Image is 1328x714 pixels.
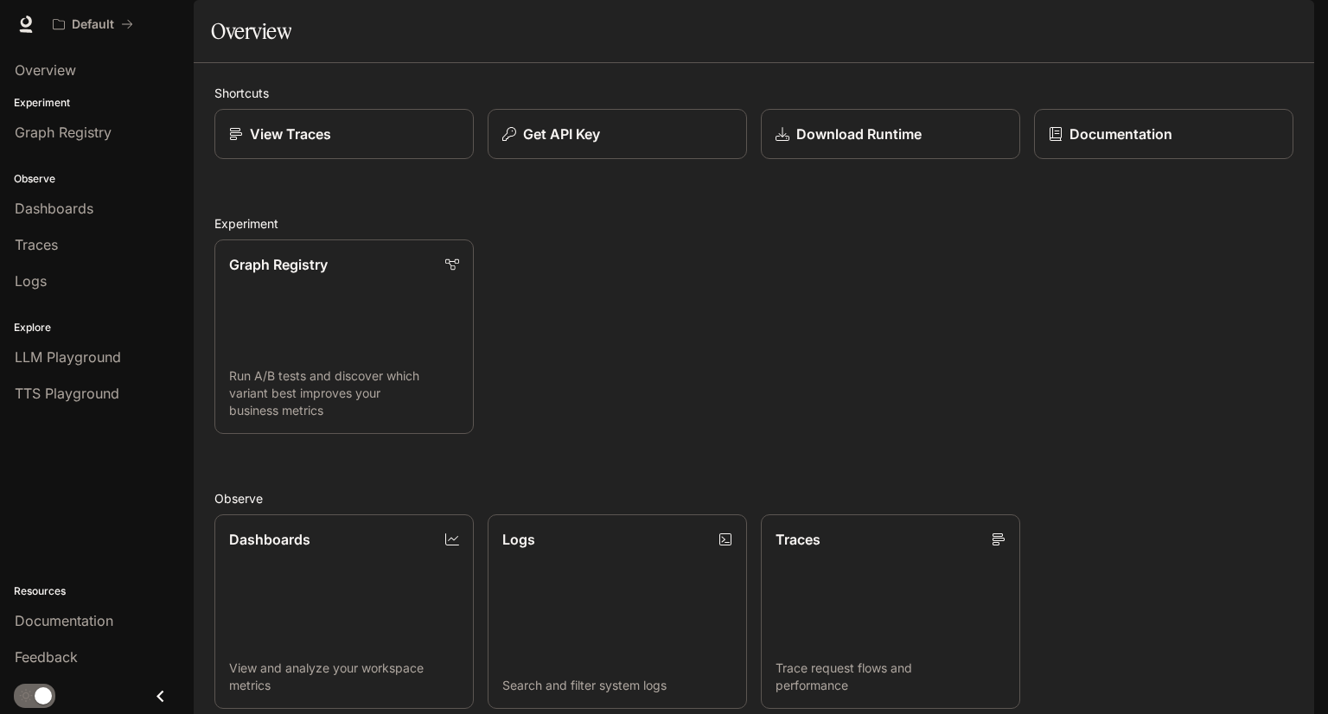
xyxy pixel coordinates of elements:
[229,660,459,694] p: View and analyze your workspace metrics
[214,514,474,709] a: DashboardsView and analyze your workspace metrics
[1069,124,1172,144] p: Documentation
[523,124,600,144] p: Get API Key
[761,514,1020,709] a: TracesTrace request flows and performance
[488,109,747,159] button: Get API Key
[761,109,1020,159] a: Download Runtime
[229,254,328,275] p: Graph Registry
[214,489,1293,507] h2: Observe
[214,109,474,159] a: View Traces
[45,7,141,41] button: All workspaces
[214,214,1293,233] h2: Experiment
[211,14,291,48] h1: Overview
[488,514,747,709] a: LogsSearch and filter system logs
[796,124,922,144] p: Download Runtime
[72,17,114,32] p: Default
[1034,109,1293,159] a: Documentation
[502,677,732,694] p: Search and filter system logs
[250,124,331,144] p: View Traces
[214,84,1293,102] h2: Shortcuts
[776,660,1006,694] p: Trace request flows and performance
[229,529,310,550] p: Dashboards
[502,529,535,550] p: Logs
[214,239,474,434] a: Graph RegistryRun A/B tests and discover which variant best improves your business metrics
[776,529,820,550] p: Traces
[229,367,459,419] p: Run A/B tests and discover which variant best improves your business metrics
